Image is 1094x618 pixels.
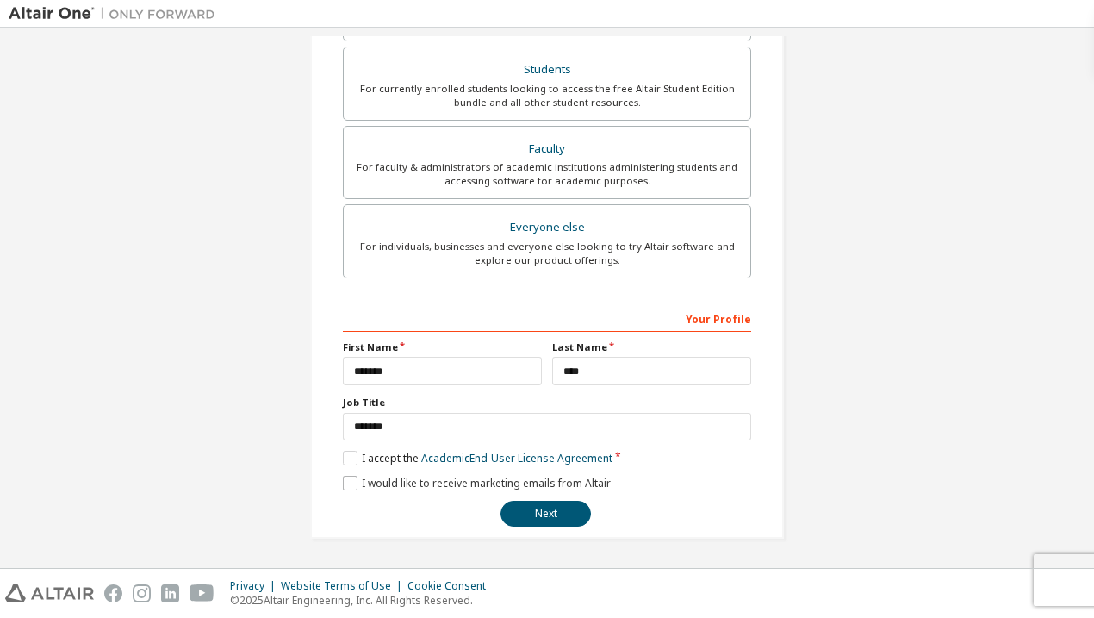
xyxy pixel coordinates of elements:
[407,579,496,593] div: Cookie Consent
[343,476,611,490] label: I would like to receive marketing emails from Altair
[133,584,151,602] img: instagram.svg
[354,160,740,188] div: For faculty & administrators of academic institutions administering students and accessing softwa...
[230,593,496,608] p: © 2025 Altair Engineering, Inc. All Rights Reserved.
[190,584,214,602] img: youtube.svg
[421,451,612,465] a: Academic End-User License Agreement
[354,58,740,82] div: Students
[500,501,591,527] button: Next
[343,340,542,354] label: First Name
[354,215,740,240] div: Everyone else
[343,396,751,409] label: Job Title
[552,340,751,354] label: Last Name
[354,137,740,161] div: Faculty
[343,451,612,465] label: I accept the
[161,584,179,602] img: linkedin.svg
[354,240,740,267] div: For individuals, businesses and everyone else looking to try Altair software and explore our prod...
[343,304,751,332] div: Your Profile
[230,579,281,593] div: Privacy
[281,579,407,593] div: Website Terms of Use
[354,82,740,109] div: For currently enrolled students looking to access the free Altair Student Edition bundle and all ...
[9,5,224,22] img: Altair One
[104,584,122,602] img: facebook.svg
[5,584,94,602] img: altair_logo.svg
